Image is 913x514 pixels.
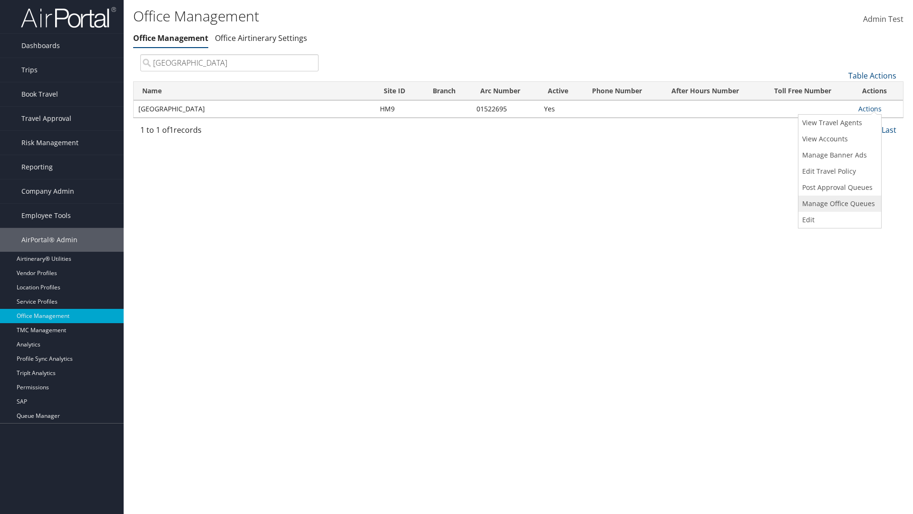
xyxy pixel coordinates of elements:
th: Phone Number: activate to sort column ascending [583,82,663,100]
span: Admin Test [863,14,903,24]
h1: Office Management [133,6,647,26]
th: Site ID: activate to sort column ascending [375,82,424,100]
th: Actions [854,82,903,100]
a: Office Airtinerary Settings [215,33,307,43]
td: 01522695 [472,100,539,118]
span: Risk Management [21,131,78,155]
th: After Hours Number: activate to sort column ascending [663,82,766,100]
span: Employee Tools [21,204,71,227]
img: airportal-logo.png [21,6,116,29]
span: Company Admin [21,179,74,203]
a: Office Management [133,33,208,43]
th: Toll Free Number: activate to sort column ascending [766,82,854,100]
a: Edit Travel Policy [798,163,879,179]
a: Actions [858,104,882,113]
th: Arc Number: activate to sort column ascending [472,82,539,100]
span: Trips [21,58,38,82]
span: Travel Approval [21,107,71,130]
a: Admin Test [863,5,903,34]
input: Search [140,54,319,71]
a: Post Approval Queues [798,179,879,196]
a: Manage Banner Ads [798,147,879,163]
span: Reporting [21,155,53,179]
span: Book Travel [21,82,58,106]
th: Branch: activate to sort column ascending [424,82,471,100]
td: [GEOGRAPHIC_DATA] [134,100,375,118]
span: 1 [169,125,174,135]
th: Name: activate to sort column ascending [134,82,375,100]
a: View Accounts [798,131,879,147]
a: View Travel Agents [798,115,879,131]
td: HM9 [375,100,424,118]
a: Table Actions [848,70,896,81]
span: AirPortal® Admin [21,228,78,252]
td: Yes [539,100,584,118]
th: Active: activate to sort column ascending [539,82,584,100]
span: Dashboards [21,34,60,58]
a: Last [882,125,896,135]
a: Edit [798,212,879,228]
a: Manage Office Queues [798,196,879,212]
div: 1 to 1 of records [140,124,319,140]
